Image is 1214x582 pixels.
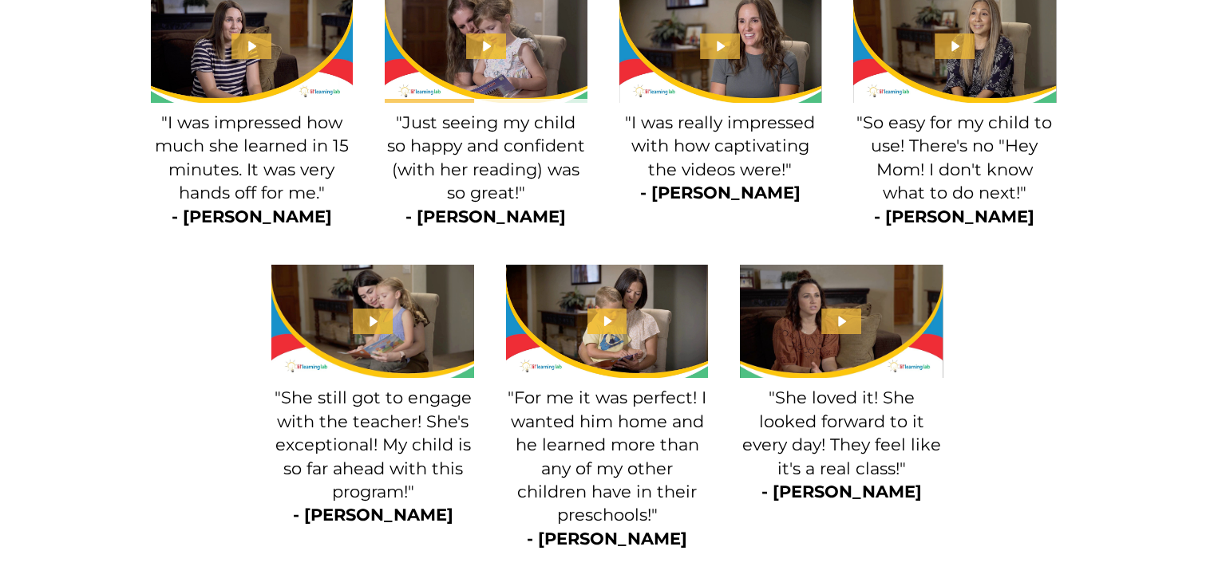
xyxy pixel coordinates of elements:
[856,112,1052,203] span: "So easy for my child to use! There's no "Hey Mom! I don't know what to do next!"
[353,309,393,334] button: Play Video: file-uploads/sites/2147505858/video/78cd27-6740-b0f-78e4-b38415cac28d_Video_5.mp4
[405,206,566,226] b: - [PERSON_NAME]
[527,529,687,549] b: - [PERSON_NAME]
[155,112,349,203] span: "I was impressed how much she learned in 15 minutes. It was very hands off for me."
[293,505,453,525] span: - [PERSON_NAME]
[625,112,815,179] span: "I was really impressed with how captivating the videos were!"
[700,33,740,59] button: Play Video: file-uploads/sites/2147505858/video/27ee1fa-baf3-ae4a-3768-4a1dfbcd565_Video_3.mp4
[275,387,472,501] span: "She still got to engage with the teacher! She's exceptional! My child is so far ahead with this ...
[874,206,1034,226] b: - [PERSON_NAME]
[387,112,585,203] span: "Just seeing my child so happy and confident (with her reading) was so great!"
[761,482,922,501] b: - [PERSON_NAME]
[172,206,332,226] b: - [PERSON_NAME]
[587,309,627,334] button: Play Video: file-uploads/sites/2147505858/video/13210e-6145-1a5f-df2d-cbaea2fe1f83_Video_6.mp4
[821,309,861,334] button: Play Video: file-uploads/sites/2147505858/video/20f0f2-4cb2-b88a-2282-870527155ceb_Video_7.mp4
[742,387,941,478] span: "She loved it! She looked forward to it every day! They feel like it's a real class!"
[466,33,506,59] button: Play Video: file-uploads/sites/2147505858/video/420c7-7663-bc64-814-a78c1df27e66_Video_2.mp4
[231,33,271,59] button: Play Video: file-uploads/sites/2147505858/video/4c23a5-427-264b-fa88-2c45d7d4d31_Video_1.mp4
[935,33,975,59] button: Play Video: file-uploads/sites/2147505858/video/5c04b7-45db-773d-bfa-c0b711014e40_Video_4.mp4
[640,183,801,203] b: - [PERSON_NAME]
[508,387,706,525] span: "For me it was perfect! I wanted him home and he learned more than any of my other children have ...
